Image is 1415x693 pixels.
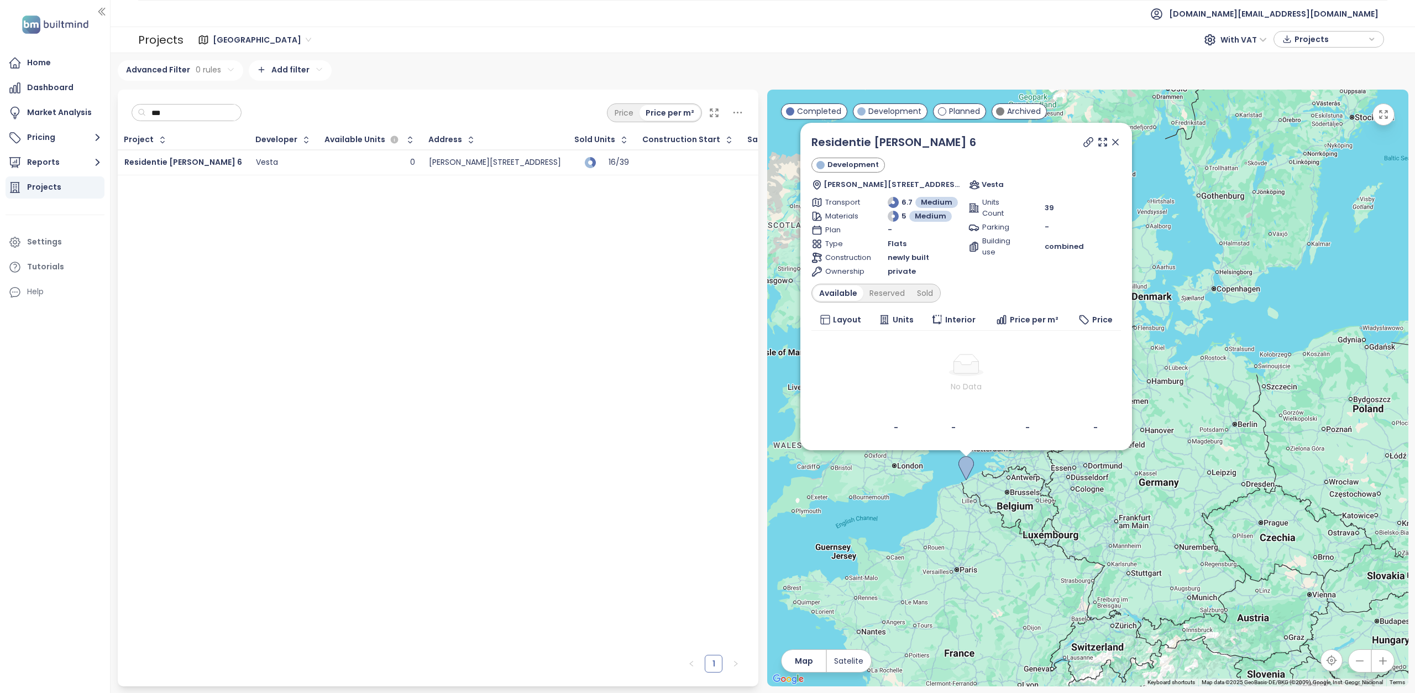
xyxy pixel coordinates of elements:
[951,422,956,433] b: -
[27,285,44,299] div: Help
[825,211,863,222] span: Materials
[19,13,92,36] img: logo
[1045,241,1084,252] span: combined
[6,77,104,99] a: Dashboard
[6,152,104,174] button: Reports
[1390,679,1405,685] a: Terms (opens in new tab)
[6,52,104,74] a: Home
[1007,105,1041,117] span: Archived
[642,136,720,143] div: Construction Start
[1169,1,1379,27] span: [DOMAIN_NAME][EMAIL_ADDRESS][DOMAIN_NAME]
[118,60,243,81] div: Advanced Filter
[888,266,916,277] span: private
[825,238,863,249] span: Type
[825,225,863,236] span: Plan
[27,81,74,95] div: Dashboard
[813,285,863,301] div: Available
[6,102,104,124] a: Market Analysis
[1045,222,1049,232] span: -
[811,134,976,150] a: Residentie [PERSON_NAME] 6
[124,136,154,143] div: Project
[727,655,745,673] li: Next Page
[683,655,700,673] li: Previous Page
[727,655,745,673] button: right
[868,105,921,117] span: Development
[1202,679,1383,685] span: Map data ©2025 GeoBasis-DE/BKG (©2009), Google, Inst. Geogr. Nacional
[833,314,861,326] span: Layout
[888,252,929,263] span: newly built
[892,314,913,326] span: Units
[827,650,871,672] button: Satelite
[770,672,806,686] img: Google
[640,105,700,121] div: Price per m²
[124,157,242,168] a: Residentie [PERSON_NAME] 6
[747,136,788,143] div: Sale Start
[915,211,946,222] span: Medium
[770,672,806,686] a: Open this area in Google Maps (opens a new window)
[982,197,1020,219] span: Units Count
[138,29,184,51] div: Projects
[1045,202,1054,213] span: 39
[196,64,221,76] span: 0 rules
[902,211,906,222] span: 5
[1092,314,1112,326] span: Price
[27,56,51,70] div: Home
[824,179,963,190] span: [PERSON_NAME][STREET_ADDRESS]
[688,660,695,667] span: left
[945,314,976,326] span: Interior
[888,238,906,249] span: Flats
[255,136,297,143] div: Developer
[827,159,878,170] span: Development
[982,236,1020,258] span: Building use
[683,655,700,673] button: left
[6,176,104,199] a: Projects
[27,180,61,194] div: Projects
[982,222,1020,233] span: Parking
[256,158,278,168] div: Vesta
[1147,679,1195,686] button: Keyboard shortcuts
[601,159,629,166] div: 16/39
[1295,31,1366,48] span: Projects
[27,106,92,119] div: Market Analysis
[981,179,1003,190] span: Vesta
[816,381,1117,393] div: No Data
[825,266,863,277] span: Ownership
[324,133,401,147] div: Available Units
[6,256,104,278] a: Tutorials
[6,127,104,149] button: Pricing
[782,650,826,672] button: Map
[863,285,911,301] div: Reserved
[888,225,892,236] span: -
[1093,422,1097,433] b: -
[1280,31,1378,48] div: button
[894,422,898,433] b: -
[6,281,104,303] div: Help
[609,105,640,121] div: Price
[213,32,311,48] span: West Flanders
[1025,422,1029,433] b: -
[834,655,863,667] span: Satelite
[429,158,561,168] div: [PERSON_NAME][STREET_ADDRESS]
[6,231,104,253] a: Settings
[27,260,64,274] div: Tutorials
[27,235,62,249] div: Settings
[921,197,952,208] span: Medium
[249,60,332,81] div: Add filter
[428,136,462,143] div: Address
[825,197,863,208] span: Transport
[574,136,615,143] span: Sold Units
[1010,314,1058,326] span: Price per m²
[705,655,722,673] li: 1
[705,655,722,672] a: 1
[795,655,813,667] span: Map
[825,252,863,263] span: Construction
[911,285,939,301] div: Sold
[324,136,385,143] span: Available Units
[949,105,980,117] span: Planned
